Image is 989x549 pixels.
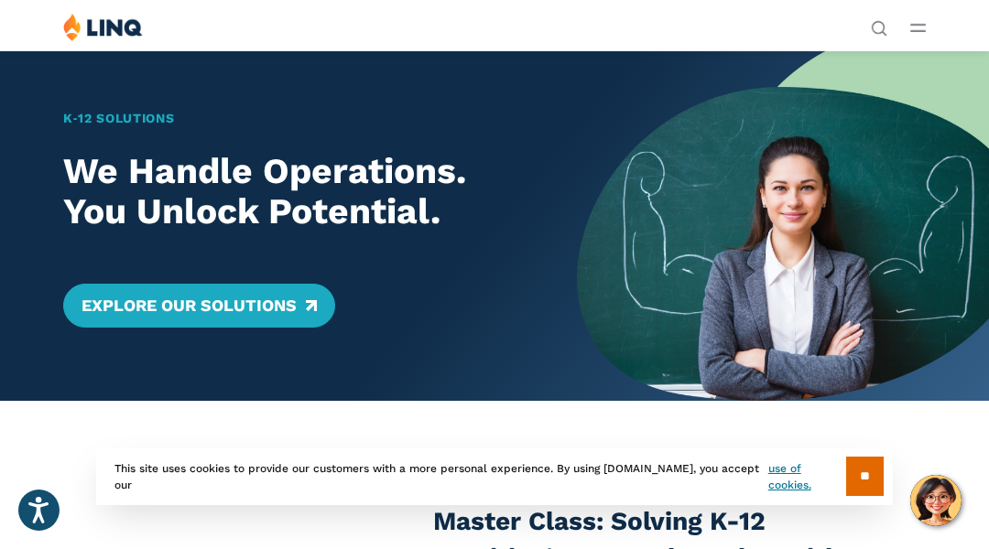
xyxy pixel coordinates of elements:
button: Open Main Menu [910,17,926,38]
h2: We Handle Operations. You Unlock Potential. [63,151,537,233]
img: LINQ | K‑12 Software [63,13,143,41]
button: Open Search Bar [871,18,887,35]
button: Hello, have a question? Let’s chat. [910,475,962,526]
img: Home Banner [577,50,989,401]
h1: K‑12 Solutions [63,109,537,128]
a: Explore Our Solutions [63,284,335,328]
a: use of cookies. [768,460,846,493]
div: This site uses cookies to provide our customers with a more personal experience. By using [DOMAIN... [96,447,893,505]
nav: Utility Navigation [871,13,887,35]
